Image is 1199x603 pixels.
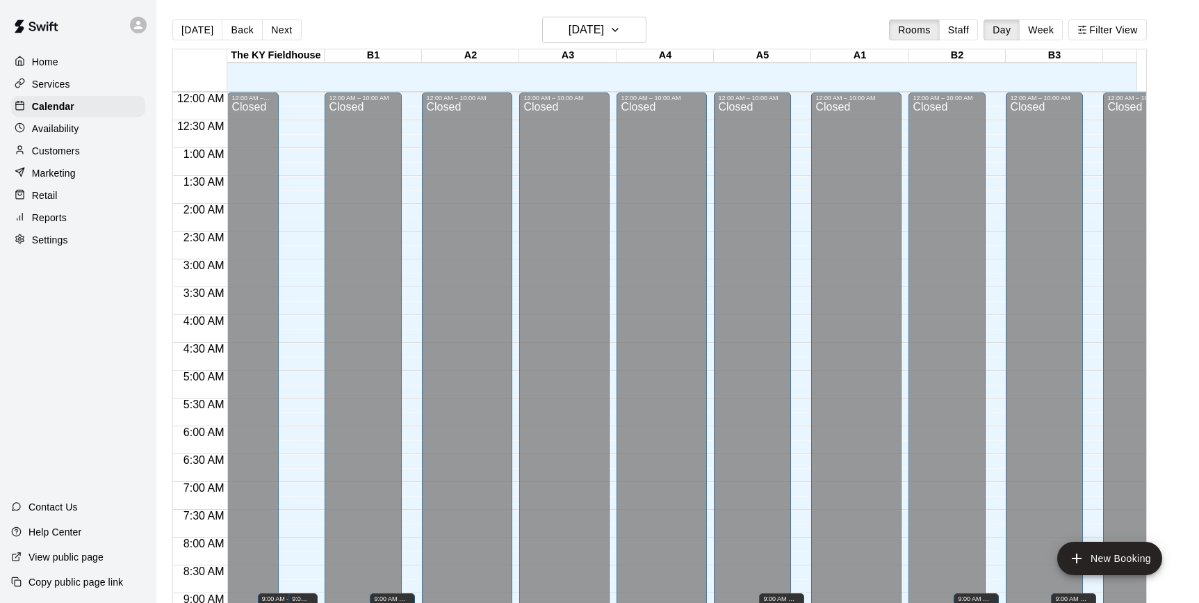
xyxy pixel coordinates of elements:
[11,163,145,184] a: Marketing
[32,144,80,158] p: Customers
[939,19,979,40] button: Staff
[374,595,411,602] div: 9:00 AM – 11:30 PM
[180,454,228,466] span: 6:30 AM
[815,95,897,102] div: 12:00 AM – 10:00 AM
[262,19,301,40] button: Next
[180,510,228,522] span: 7:30 AM
[174,93,228,104] span: 12:00 AM
[32,77,70,91] p: Services
[180,287,228,299] span: 3:30 AM
[1068,19,1146,40] button: Filter View
[621,95,703,102] div: 12:00 AM – 10:00 AM
[1019,19,1063,40] button: Week
[811,49,908,63] div: A1
[11,207,145,228] a: Reports
[422,49,519,63] div: A2
[889,19,939,40] button: Rooms
[11,74,145,95] a: Services
[11,185,145,206] a: Retail
[569,20,604,40] h6: [DATE]
[222,19,263,40] button: Back
[325,49,422,63] div: B1
[227,49,325,63] div: The KY Fieldhouse
[1057,542,1162,575] button: add
[11,118,145,139] a: Availability
[180,399,228,410] span: 5:30 AM
[11,140,145,161] a: Customers
[523,95,605,102] div: 12:00 AM – 10:00 AM
[11,51,145,72] a: Home
[1055,595,1092,602] div: 9:00 AM – 11:30 PM
[32,55,58,69] p: Home
[32,233,68,247] p: Settings
[1006,49,1103,63] div: B3
[28,500,78,514] p: Contact Us
[180,371,228,383] span: 5:00 AM
[913,95,981,102] div: 12:00 AM – 10:00 AM
[32,188,58,202] p: Retail
[519,49,617,63] div: A3
[908,49,1006,63] div: B2
[180,148,228,160] span: 1:00 AM
[180,426,228,438] span: 6:00 AM
[11,230,145,250] a: Settings
[180,204,228,216] span: 2:00 AM
[28,525,81,539] p: Help Center
[28,550,104,564] p: View public page
[11,96,145,117] a: Calendar
[180,343,228,355] span: 4:30 AM
[180,315,228,327] span: 4:00 AM
[231,95,275,102] div: 12:00 AM – 10:00 AM
[617,49,714,63] div: A4
[28,575,123,589] p: Copy public page link
[32,166,76,180] p: Marketing
[172,19,222,40] button: [DATE]
[984,19,1020,40] button: Day
[714,49,811,63] div: A5
[718,95,787,102] div: 12:00 AM – 10:00 AM
[763,595,800,602] div: 9:00 AM – 7:00 PM
[329,95,398,102] div: 12:00 AM – 10:00 AM
[32,211,67,225] p: Reports
[180,232,228,243] span: 2:30 AM
[180,482,228,494] span: 7:00 AM
[958,595,995,602] div: 9:00 AM – 11:30 PM
[180,176,228,188] span: 1:30 AM
[180,259,228,271] span: 3:00 AM
[32,122,79,136] p: Availability
[542,17,646,43] button: [DATE]
[1107,95,1176,102] div: 12:00 AM – 10:00 AM
[292,595,313,602] div: 9:00 AM – 7:00 PM
[180,565,228,577] span: 8:30 AM
[174,120,228,132] span: 12:30 AM
[262,595,305,602] div: 9:00 AM – 11:30 PM
[426,95,508,102] div: 12:00 AM – 10:00 AM
[32,99,74,113] p: Calendar
[1010,95,1079,102] div: 12:00 AM – 10:00 AM
[180,538,228,549] span: 8:00 AM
